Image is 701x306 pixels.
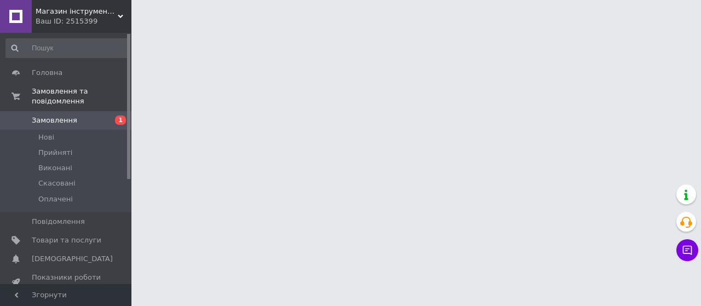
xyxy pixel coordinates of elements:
[115,116,126,125] span: 1
[38,132,54,142] span: Нові
[36,16,131,26] div: Ваш ID: 2515399
[32,86,131,106] span: Замовлення та повідомлення
[32,235,101,245] span: Товари та послуги
[32,68,62,78] span: Головна
[32,217,85,227] span: Повідомлення
[38,148,72,158] span: Прийняті
[38,194,73,204] span: Оплачені
[676,239,698,261] button: Чат з покупцем
[32,116,77,125] span: Замовлення
[32,254,113,264] span: [DEMOGRAPHIC_DATA]
[38,178,76,188] span: Скасовані
[36,7,118,16] span: Магазин інструментів "Lew-74"
[32,273,101,292] span: Показники роботи компанії
[38,163,72,173] span: Виконані
[5,38,129,58] input: Пошук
